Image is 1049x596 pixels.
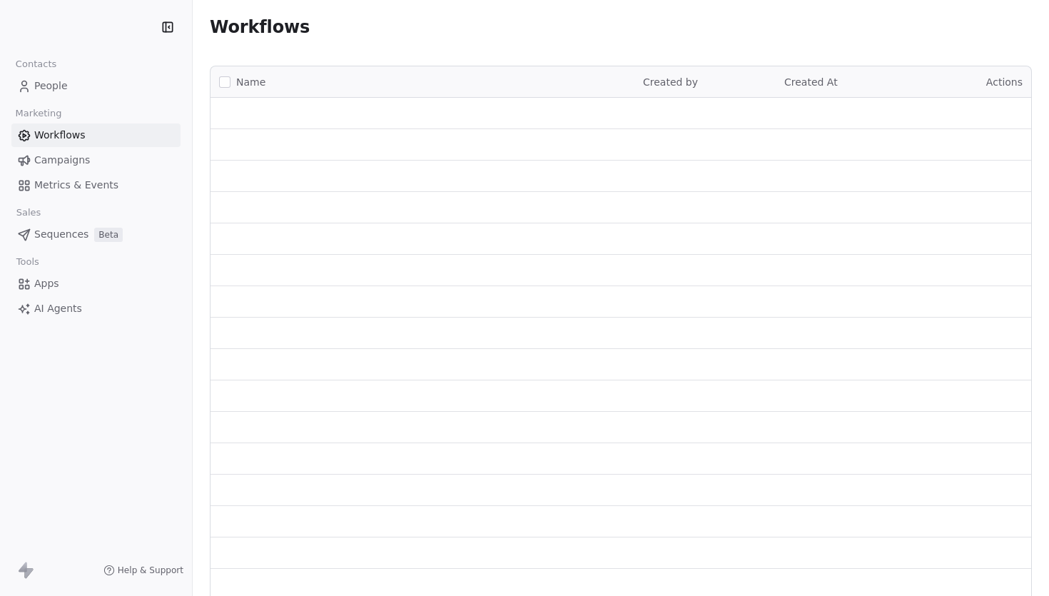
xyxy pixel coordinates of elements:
span: Tools [10,251,45,273]
span: Name [236,75,265,90]
a: SequencesBeta [11,223,181,246]
span: Actions [986,76,1023,88]
span: Created At [784,76,838,88]
span: Apps [34,276,59,291]
span: AI Agents [34,301,82,316]
span: Workflows [210,17,310,37]
span: Sequences [34,227,88,242]
span: Contacts [9,54,63,75]
span: Metrics & Events [34,178,118,193]
a: Workflows [11,123,181,147]
span: Sales [10,202,47,223]
a: Apps [11,272,181,296]
span: Help & Support [118,565,183,576]
span: Marketing [9,103,68,124]
span: Workflows [34,128,86,143]
span: People [34,79,68,94]
a: Metrics & Events [11,173,181,197]
span: Campaigns [34,153,90,168]
a: People [11,74,181,98]
a: Campaigns [11,148,181,172]
span: Beta [94,228,123,242]
a: AI Agents [11,297,181,320]
span: Created by [643,76,698,88]
a: Help & Support [103,565,183,576]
